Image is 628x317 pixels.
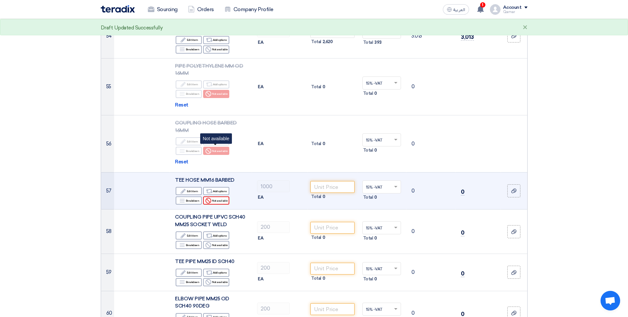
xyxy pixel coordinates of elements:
div: Edit item [176,36,202,44]
div: Add options [203,80,229,89]
input: Unit Price [310,303,355,315]
span: PIPE POLYETHYLENE MM OD 16MM [175,63,243,76]
span: 0 [323,193,325,200]
div: Breakdown [176,147,202,155]
div: Edit item [176,137,202,145]
span: 0 [323,275,325,282]
div: Edit item [176,80,202,89]
span: 0 [323,84,325,90]
span: Total [363,147,373,154]
div: Not available [203,241,229,249]
input: RFQ_STEP1.ITEMS.2.AMOUNT_TITLE [257,303,290,314]
span: 0 [374,276,377,282]
div: Draft Updated Successfully [101,24,163,32]
td: 0 [406,209,456,254]
td: 54 [101,14,114,58]
div: Qamar [503,10,528,14]
a: Company Profile [219,2,279,17]
span: TEE HOSE MM16 BARBED [175,177,234,183]
td: 58 [101,209,114,254]
td: 3.013 [406,14,456,58]
div: Breakdown [176,90,202,98]
span: Total [363,235,373,242]
a: Orders [183,2,219,17]
button: العربية [443,4,469,15]
div: Not available [203,196,229,205]
div: × [523,24,528,32]
span: EA [258,84,263,90]
input: Unit Price [310,222,355,234]
div: Breakdown [176,196,202,205]
input: RFQ_STEP1.ITEMS.2.AMOUNT_TITLE [257,180,290,192]
span: Reset [175,101,188,109]
a: Open chat [601,291,620,310]
span: 0 [461,229,464,236]
td: 57 [101,172,114,209]
div: Breakdown [176,45,202,54]
span: ELBOW PIPE MM25 OD SCH40 90DEG [175,296,229,309]
span: COUPLING PIPE UPVC SCH40 MM25 SOCKET WELD [175,214,245,227]
td: 59 [101,254,114,291]
div: Not available [203,147,229,155]
img: Teradix logo [101,5,135,13]
span: 2,620 [323,39,333,45]
span: Reset [175,158,188,166]
span: EA [258,141,263,147]
input: Unit Price [310,263,355,275]
td: 56 [101,115,114,173]
div: Add options [203,231,229,240]
input: RFQ_STEP1.ITEMS.2.AMOUNT_TITLE [257,221,290,233]
span: Total [363,194,373,201]
ng-select: VAT [362,303,401,316]
span: 1 [480,2,485,8]
span: العربية [453,8,465,12]
span: Total [311,141,321,147]
td: 0 [406,58,456,115]
span: 0 [374,147,377,154]
div: Not available [203,45,229,54]
div: Edit item [176,269,202,277]
span: EA [258,194,263,201]
div: Add options [203,36,229,44]
span: 0 [374,90,377,97]
span: 3,013 [461,34,474,41]
ng-select: VAT [362,262,401,275]
div: Account [503,5,522,10]
span: TEE PIPE MM25 ID SCH40 [175,259,234,264]
span: COUPLING HOSE BARBED 16MM [175,120,236,133]
span: Total [363,276,373,282]
input: Unit Price [310,181,355,193]
div: Not available [203,90,229,98]
span: 0 [323,234,325,241]
div: Add options [203,269,229,277]
span: Total [363,90,373,97]
ng-select: VAT [362,76,401,90]
div: Edit item [176,231,202,240]
td: 55 [101,58,114,115]
td: 0 [406,172,456,209]
ng-select: VAT [362,133,401,146]
span: 0 [374,194,377,201]
span: Total [311,234,321,241]
div: Breakdown [176,278,202,286]
div: Not available [200,133,232,144]
span: Total [311,84,321,90]
div: Edit item [176,187,202,195]
span: 0 [461,189,464,195]
div: Breakdown [176,241,202,249]
span: 0 [323,141,325,147]
span: EA [258,235,263,242]
span: EA [258,39,263,46]
span: 0 [374,235,377,242]
td: 0 [406,254,456,291]
span: Total [311,275,321,282]
div: Not available [203,278,229,286]
td: 0 [406,115,456,173]
img: profile_test.png [490,4,500,15]
span: 0 [461,270,464,277]
div: Add options [203,187,229,195]
span: 393 [374,39,382,46]
input: RFQ_STEP1.ITEMS.2.AMOUNT_TITLE [257,262,290,274]
span: Total [311,39,321,45]
span: EA [258,276,263,282]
